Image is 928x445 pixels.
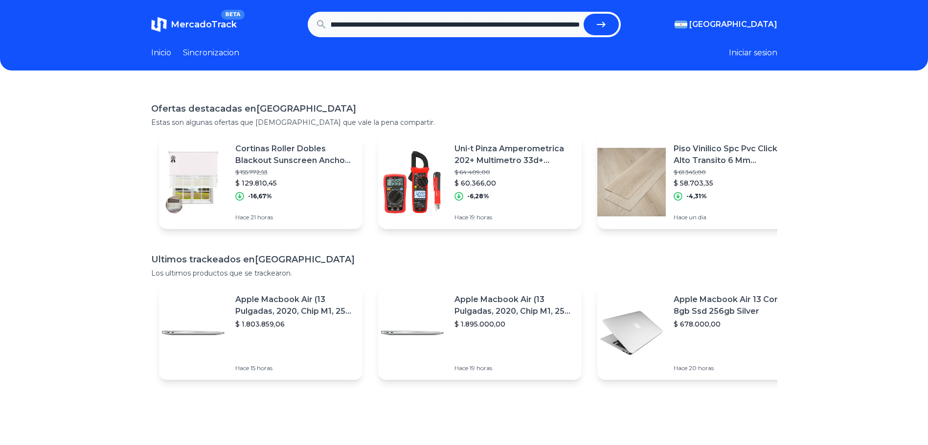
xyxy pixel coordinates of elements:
span: [GEOGRAPHIC_DATA] [689,19,777,30]
p: Hace 19 horas [454,213,574,221]
p: $ 129.810,45 [235,178,355,188]
p: Hace 20 horas [674,364,793,372]
p: $ 1.895.000,00 [454,319,574,329]
p: $ 58.703,35 [674,178,793,188]
p: Cortinas Roller Dobles Blackout Sunscreen Ancho 150x100 Alto [235,143,355,166]
img: Featured image [159,299,227,367]
p: $ 1.803.859,06 [235,319,355,329]
h1: Ofertas destacadas en [GEOGRAPHIC_DATA] [151,102,777,116]
p: $ 678.000,00 [674,319,793,329]
button: Iniciar sesion [729,47,777,59]
p: Apple Macbook Air 13 Core I5 8gb Ssd 256gb Silver [674,294,793,317]
img: Featured image [597,299,666,367]
p: Hace 21 horas [235,213,355,221]
p: $ 60.366,00 [454,178,574,188]
p: Hace 19 horas [454,364,574,372]
img: Featured image [378,148,447,216]
img: Featured image [378,299,447,367]
p: Apple Macbook Air (13 Pulgadas, 2020, Chip M1, 256 Gb De Ssd, 8 Gb De Ram) - Plata [454,294,574,317]
a: MercadoTrackBETA [151,17,237,32]
span: MercadoTrack [171,19,237,30]
p: -16,67% [248,192,272,200]
a: Featured imageApple Macbook Air (13 Pulgadas, 2020, Chip M1, 256 Gb De Ssd, 8 Gb De Ram) - Plata$... [159,286,362,380]
a: Featured imageCortinas Roller Dobles Blackout Sunscreen Ancho 150x100 Alto$ 155.772,53$ 129.810,4... [159,135,362,229]
p: -6,28% [467,192,489,200]
p: Estas son algunas ofertas que [DEMOGRAPHIC_DATA] que vale la pena compartir. [151,117,777,127]
p: Hace un día [674,213,793,221]
p: -4,31% [686,192,707,200]
img: MercadoTrack [151,17,167,32]
a: Featured imageApple Macbook Air (13 Pulgadas, 2020, Chip M1, 256 Gb De Ssd, 8 Gb De Ram) - Plata$... [378,286,582,380]
p: Uni-t Pinza Amperometrica 202+ Multimetro 33d+ Detector 12d [454,143,574,166]
p: Los ultimos productos que se trackearon. [151,268,777,278]
a: Sincronizacion [183,47,239,59]
img: Featured image [159,148,227,216]
a: Featured imageUni-t Pinza Amperometrica 202+ Multimetro 33d+ Detector 12d$ 64.409,00$ 60.366,00-6... [378,135,582,229]
img: Argentina [675,21,687,28]
a: Inicio [151,47,171,59]
p: $ 61.345,00 [674,168,793,176]
button: [GEOGRAPHIC_DATA] [675,19,777,30]
a: Featured imagePiso Vinilico Spc Pvc Click Alto Transito 6 Mm Cajax1.73m2$ 61.345,00$ 58.703,35-4,... [597,135,801,229]
p: $ 64.409,00 [454,168,574,176]
a: Featured imageApple Macbook Air 13 Core I5 8gb Ssd 256gb Silver$ 678.000,00Hace 20 horas [597,286,801,380]
img: Featured image [597,148,666,216]
p: Hace 15 horas [235,364,355,372]
p: $ 155.772,53 [235,168,355,176]
h1: Ultimos trackeados en [GEOGRAPHIC_DATA] [151,253,777,266]
span: BETA [221,10,244,20]
p: Apple Macbook Air (13 Pulgadas, 2020, Chip M1, 256 Gb De Ssd, 8 Gb De Ram) - Plata [235,294,355,317]
p: Piso Vinilico Spc Pvc Click Alto Transito 6 Mm Cajax1.73m2 [674,143,793,166]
